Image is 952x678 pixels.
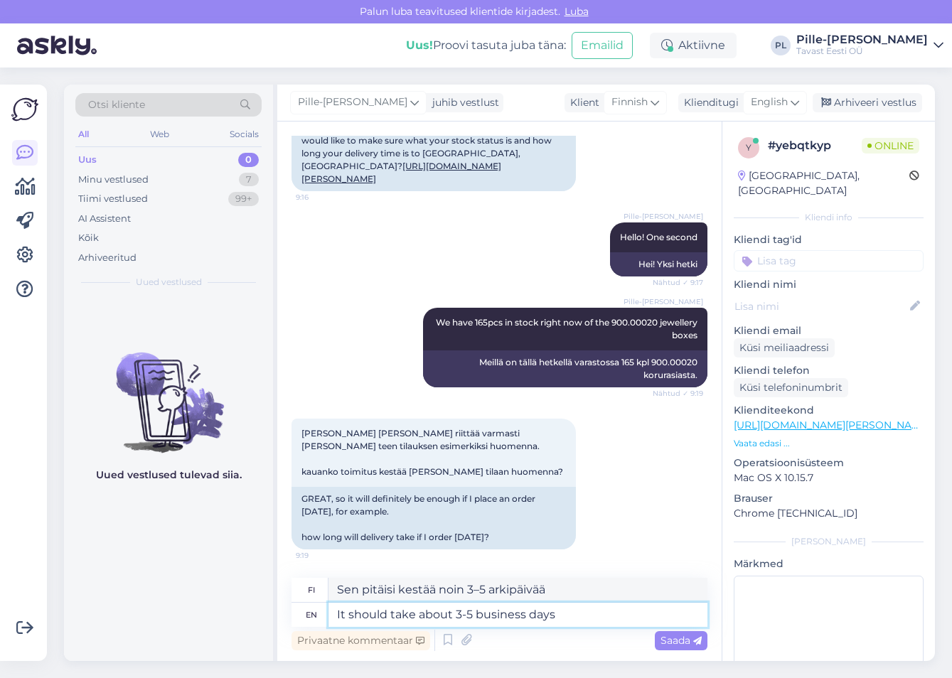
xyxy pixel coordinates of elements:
div: 7 [239,173,259,187]
input: Lisa nimi [734,298,907,314]
div: Web [147,125,172,144]
div: Tiimi vestlused [78,192,148,206]
span: Nähtud ✓ 9:17 [650,277,703,288]
div: en [306,603,317,627]
div: juhib vestlust [427,95,499,110]
b: Uus! [406,38,433,52]
span: Pille-[PERSON_NAME] [298,95,407,110]
div: Klient [565,95,599,110]
div: Kõik [78,231,99,245]
div: AI Assistent [78,212,131,226]
span: Finnish [611,95,648,110]
textarea: It should take about 3-5 business days [328,603,707,627]
img: No chats [64,327,273,455]
span: Nähtud ✓ 9:19 [650,388,703,399]
div: Hi, I'm going to order 25-30 of these in the near future, I would like to make sure what your sto... [292,116,576,191]
div: 0 [238,153,259,167]
div: All [75,125,92,144]
span: 9:16 [296,192,349,203]
a: [URL][DOMAIN_NAME][PERSON_NAME] [734,419,930,431]
div: Klienditugi [678,95,739,110]
div: Pille-[PERSON_NAME] [796,34,928,45]
div: Arhiveeritud [78,251,137,265]
div: [GEOGRAPHIC_DATA], [GEOGRAPHIC_DATA] [738,168,909,198]
p: Klienditeekond [734,403,924,418]
div: Arhiveeri vestlus [813,93,922,112]
div: Hei! Yksi hetki [610,252,707,276]
div: Minu vestlused [78,173,149,187]
div: PL [771,36,791,55]
div: Tavast Eesti OÜ [796,45,928,57]
span: y [746,142,752,153]
p: Kliendi email [734,323,924,338]
div: Aktiivne [650,33,737,58]
span: Uued vestlused [136,276,202,289]
span: Online [862,138,919,154]
div: Proovi tasuta juba täna: [406,37,566,54]
div: Kliendi info [734,211,924,224]
p: Mac OS X 10.15.7 [734,470,924,485]
span: English [751,95,788,110]
img: Askly Logo [11,96,38,123]
div: Meillä on tällä hetkellä varastossa 165 kpl 900.00020 korurasiasta. [423,350,707,387]
div: Küsi telefoninumbrit [734,378,848,397]
p: Uued vestlused tulevad siia. [96,468,242,483]
div: # yebqtkyp [768,137,862,154]
span: We have 165pcs in stock right now of the 900.00020 jewellery boxes [436,317,700,340]
a: Pille-[PERSON_NAME]Tavast Eesti OÜ [796,34,943,57]
p: Kliendi nimi [734,277,924,292]
p: Märkmed [734,556,924,571]
p: Kliendi telefon [734,363,924,378]
p: Vaata edasi ... [734,437,924,450]
span: Pille-[PERSON_NAME] [624,296,703,307]
button: Emailid [572,32,633,59]
span: [PERSON_NAME] [PERSON_NAME] riittää varmasti [PERSON_NAME] teen tilauksen esimerkiksi huomenna. k... [301,428,563,477]
p: Operatsioonisüsteem [734,456,924,470]
span: Saada [660,634,702,647]
input: Lisa tag [734,250,924,271]
textarea: Sen pitäisi kestää noin 3–5 arkipäivää [328,578,707,602]
p: Brauser [734,491,924,506]
div: Socials [227,125,262,144]
span: Hello! One second [620,232,697,242]
div: 99+ [228,192,259,206]
div: fi [308,578,315,602]
div: Uus [78,153,97,167]
p: Chrome [TECHNICAL_ID] [734,506,924,521]
span: Luba [560,5,593,18]
span: Pille-[PERSON_NAME] [624,211,703,222]
span: 9:19 [296,550,349,561]
span: Otsi kliente [88,97,145,112]
div: [PERSON_NAME] [734,535,924,548]
p: Kliendi tag'id [734,232,924,247]
div: GREAT, so it will definitely be enough if I place an order [DATE], for example. how long will del... [292,487,576,549]
div: Küsi meiliaadressi [734,338,835,357]
div: Privaatne kommentaar [292,631,430,650]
